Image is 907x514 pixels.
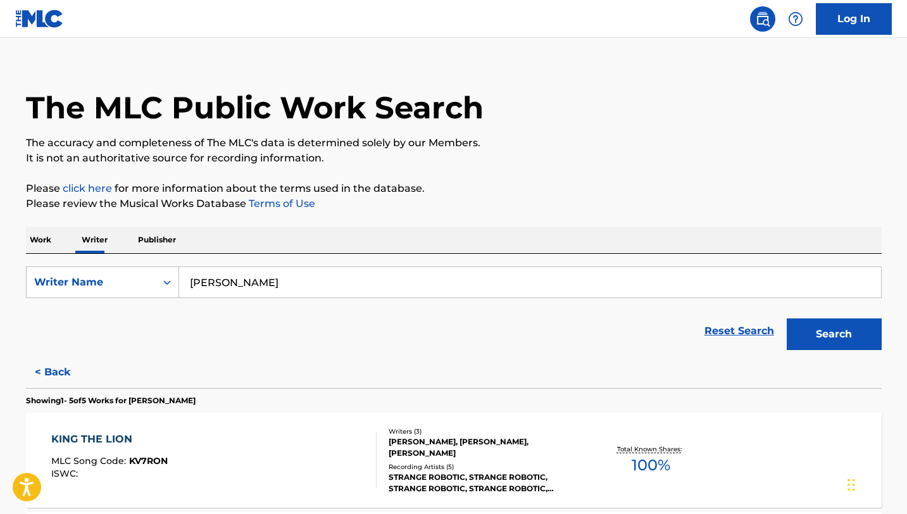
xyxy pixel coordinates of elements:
p: It is not an authoritative source for recording information. [26,151,882,166]
span: MLC Song Code : [51,455,129,467]
a: Public Search [750,6,775,32]
p: Please review the Musical Works Database [26,196,882,211]
a: click here [63,182,112,194]
iframe: Chat Widget [844,453,907,514]
div: KING THE LION [51,432,168,447]
img: MLC Logo [15,9,64,28]
div: Help [783,6,808,32]
span: 100 % [632,454,670,477]
div: Writer Name [34,275,148,290]
div: Writers ( 3 ) [389,427,580,436]
a: Reset Search [698,317,780,345]
span: KV7RON [129,455,168,467]
a: Log In [816,3,892,35]
p: Total Known Shares: [617,444,685,454]
div: [PERSON_NAME], [PERSON_NAME], [PERSON_NAME] [389,436,580,459]
a: KING THE LIONMLC Song Code:KV7RONISWC:Writers (3)[PERSON_NAME], [PERSON_NAME], [PERSON_NAME]Recor... [26,413,882,508]
span: ISWC : [51,468,81,479]
button: < Back [26,356,102,388]
a: Terms of Use [246,197,315,210]
div: Drag [848,466,855,504]
p: Writer [78,227,111,253]
img: search [755,11,770,27]
img: help [788,11,803,27]
p: The accuracy and completeness of The MLC's data is determined solely by our Members. [26,135,882,151]
button: Search [787,318,882,350]
form: Search Form [26,266,882,356]
p: Work [26,227,55,253]
p: Please for more information about the terms used in the database. [26,181,882,196]
p: Publisher [134,227,180,253]
div: STRANGE ROBOTIC, STRANGE ROBOTIC, STRANGE ROBOTIC, STRANGE ROBOTIC, STRANGE ROBOTIC [389,472,580,494]
div: Recording Artists ( 5 ) [389,462,580,472]
h1: The MLC Public Work Search [26,89,484,127]
p: Showing 1 - 5 of 5 Works for [PERSON_NAME] [26,395,196,406]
